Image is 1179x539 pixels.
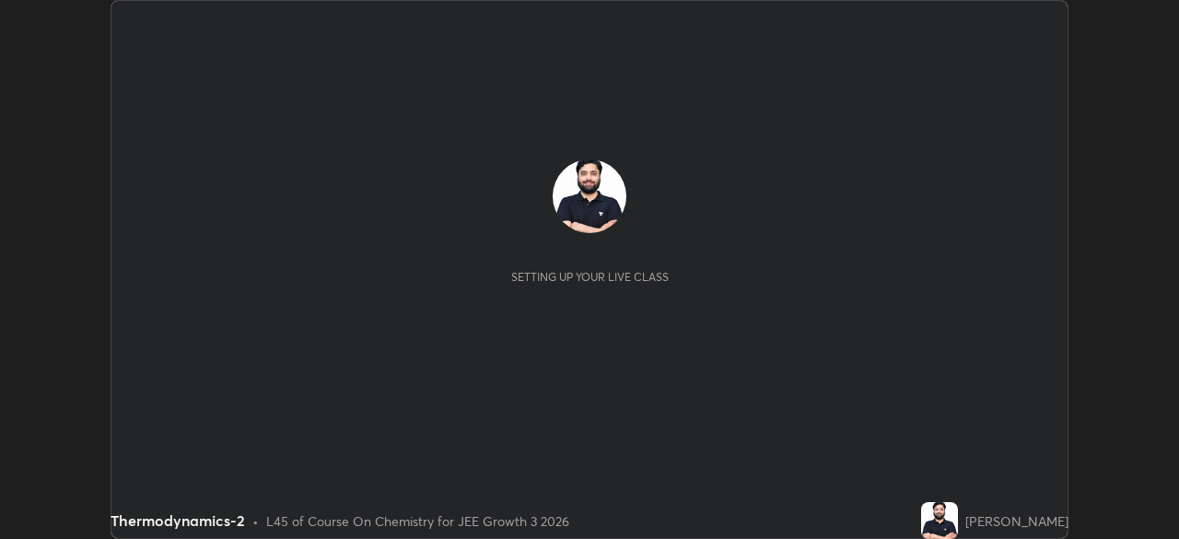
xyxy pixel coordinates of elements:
[553,159,626,233] img: f16150f93396451290561ee68e23d37e.jpg
[266,511,569,531] div: L45 of Course On Chemistry for JEE Growth 3 2026
[252,511,259,531] div: •
[965,511,1068,531] div: [PERSON_NAME]
[511,270,669,284] div: Setting up your live class
[921,502,958,539] img: f16150f93396451290561ee68e23d37e.jpg
[111,510,245,532] div: Thermodynamics-2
